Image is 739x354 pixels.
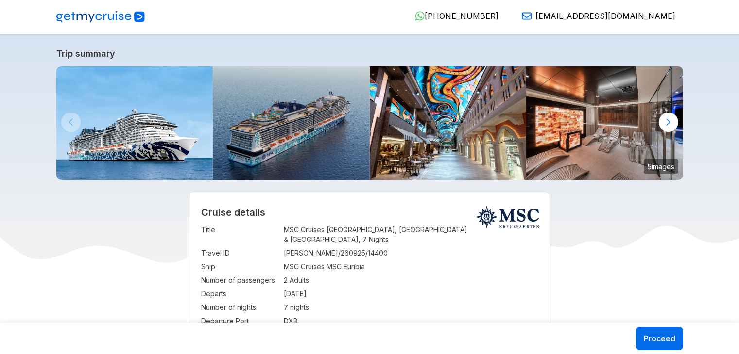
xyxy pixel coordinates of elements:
[201,207,538,218] h2: Cruise details
[201,274,279,287] td: Number of passengers
[425,11,498,21] span: [PHONE_NUMBER]
[201,223,279,246] td: Title
[370,66,527,180] img: msc-euribia-galleria.jpg
[284,287,538,301] td: [DATE]
[526,66,683,180] img: msc-euribia-msc-aurea-spa.jpg
[279,314,284,328] td: :
[279,287,284,301] td: :
[201,260,279,274] td: Ship
[279,301,284,314] td: :
[201,246,279,260] td: Travel ID
[284,301,538,314] td: 7 nights
[415,11,425,21] img: WhatsApp
[279,246,284,260] td: :
[284,223,538,246] td: MSC Cruises [GEOGRAPHIC_DATA], [GEOGRAPHIC_DATA] & [GEOGRAPHIC_DATA], 7 Nights
[284,274,538,287] td: 2 Adults
[56,66,213,180] img: 3.-MSC-EURIBIA.jpg
[284,314,538,328] td: DXB
[279,223,284,246] td: :
[284,246,538,260] td: [PERSON_NAME]/260925/14400
[522,11,532,21] img: Email
[279,260,284,274] td: :
[644,159,678,174] small: 5 images
[213,66,370,180] img: b9ac817bb67756416f3ab6da6968c64a.jpeg
[636,327,683,350] button: Proceed
[201,301,279,314] td: Number of nights
[56,48,683,59] a: Trip summary
[279,274,284,287] td: :
[284,260,538,274] td: MSC Cruises MSC Euribia
[201,314,279,328] td: Departure Port
[201,287,279,301] td: Departs
[407,11,498,21] a: [PHONE_NUMBER]
[514,11,675,21] a: [EMAIL_ADDRESS][DOMAIN_NAME]
[535,11,675,21] span: [EMAIL_ADDRESS][DOMAIN_NAME]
